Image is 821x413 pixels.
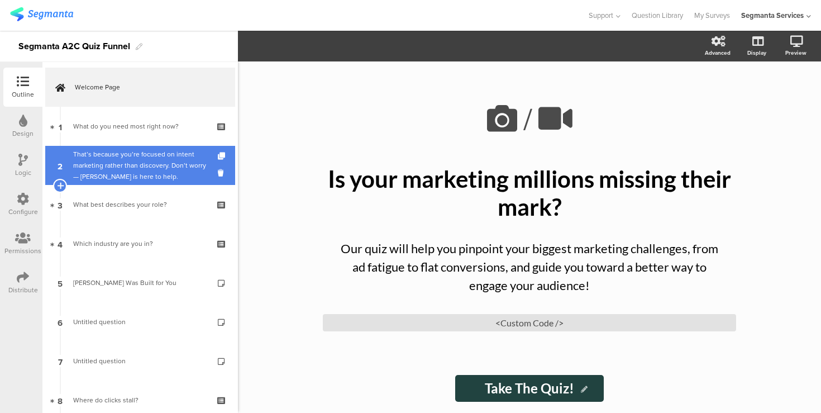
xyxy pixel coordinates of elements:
[58,159,63,172] span: 2
[10,7,73,21] img: segmanta logo
[58,355,63,367] span: 7
[45,185,235,224] a: 3 What best describes your role?
[45,341,235,381] a: 7 Untitled question
[741,10,804,21] div: Segmanta Services
[334,239,725,295] p: Our quiz will help you pinpoint your biggest marketing challenges, from ad fatigue to flat conver...
[747,49,766,57] div: Display
[12,129,34,139] div: Design
[45,68,235,107] a: Welcome Page
[58,277,63,289] span: 5
[45,146,235,185] a: 2 That’s because you’re focused on intent marketing rather than discovery. Don’t worry — [PERSON_...
[15,168,31,178] div: Logic
[589,10,613,21] span: Support
[45,224,235,263] a: 4 Which industry are you in?
[218,153,227,160] i: Duplicate
[8,285,38,295] div: Distribute
[455,375,604,402] input: Start
[58,198,63,211] span: 3
[73,317,126,327] span: Untitled question
[73,121,207,132] div: What do you need most right now?
[705,49,731,57] div: Advanced
[45,107,235,146] a: 1 What do you need most right now?
[73,149,207,182] div: That’s because you’re focused on intent marketing rather than discovery. Don’t worry — Segmanta i...
[45,302,235,341] a: 6 Untitled question
[58,394,63,406] span: 8
[8,207,38,217] div: Configure
[73,356,126,366] span: Untitled question
[218,168,227,178] i: Delete
[18,37,130,55] div: Segmanta A2C Quiz Funnel
[58,316,63,328] span: 6
[323,165,736,221] p: Is your marketing millions missing their mark?
[73,238,207,249] div: Which industry are you in?
[59,120,62,132] span: 1
[12,89,34,99] div: Outline
[73,395,207,406] div: Where do clicks stall?
[73,199,207,210] div: What best describes your role?
[45,263,235,302] a: 5 [PERSON_NAME] Was Built for You
[4,246,41,256] div: Permissions
[523,97,532,141] span: /
[323,314,736,331] div: <Custom Code />
[75,82,218,93] span: Welcome Page
[58,238,63,250] span: 4
[73,277,207,288] div: Segmanta Was Built for You
[785,49,806,57] div: Preview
